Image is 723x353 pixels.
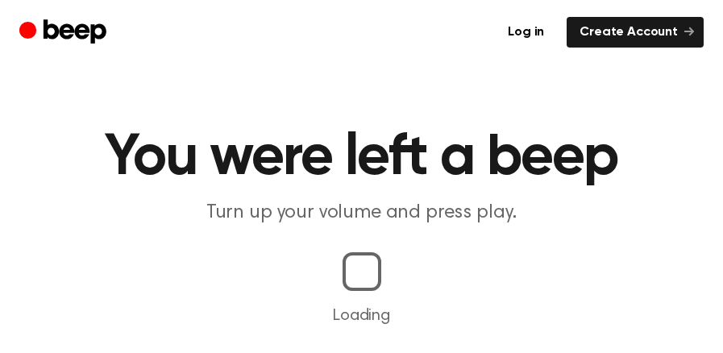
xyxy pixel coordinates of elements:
a: Beep [19,17,110,48]
p: Loading [19,304,704,328]
a: Log in [495,17,557,48]
a: Create Account [567,17,704,48]
p: Turn up your volume and press play. [52,200,671,226]
h1: You were left a beep [19,129,704,187]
